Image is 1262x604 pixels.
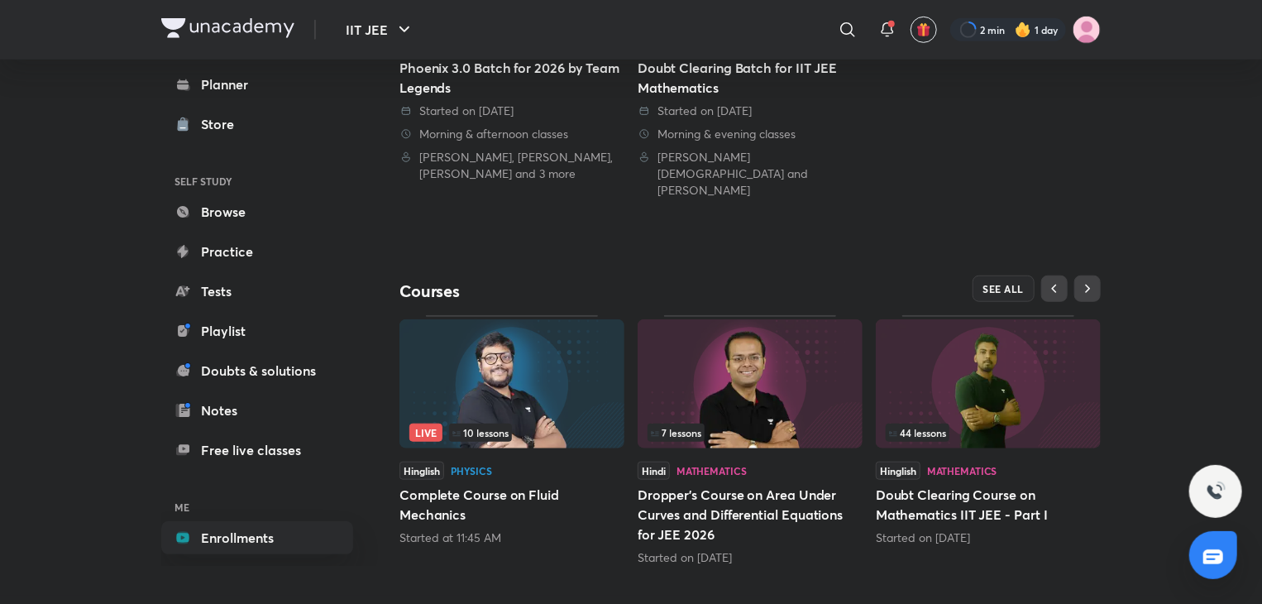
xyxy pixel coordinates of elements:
[889,428,946,438] span: 44 lessons
[876,462,920,480] span: Hinglish
[399,149,624,182] div: Vineet Loomba, Brijesh Jindal, Pankaj Singh and 3 more
[161,493,353,521] h6: ME
[399,462,444,480] span: Hinglish
[876,315,1101,545] div: Doubt Clearing Course on Mathematics IIT JEE - Part I
[399,58,624,98] div: Phoenix 3.0 Batch for 2026 by Team Legends
[876,319,1101,448] img: Thumbnail
[638,103,863,119] div: Started on 23 Sept 2023
[409,424,614,442] div: infosection
[451,466,492,476] div: Physics
[876,530,1101,546] div: Started on Oct 2
[161,521,353,554] a: Enrollments
[676,466,747,476] div: Mathematics
[638,549,863,566] div: Started on Sept 28
[638,319,863,448] img: Thumbnail
[973,276,1035,302] button: SEE ALL
[201,114,244,134] div: Store
[651,428,701,438] span: 7 lessons
[916,22,931,37] img: avatar
[409,424,442,442] span: Live
[161,195,353,228] a: Browse
[399,126,624,142] div: Morning & afternoon classes
[161,561,353,594] a: Saved
[399,530,624,546] div: Started at 11:45 AM
[886,424,1091,442] div: left
[161,314,353,348] a: Playlist
[399,485,624,525] h5: Complete Course on Fluid Mechanics
[161,354,353,387] a: Doubts & solutions
[886,424,1091,442] div: infosection
[1073,16,1101,44] img: Adah Patil Patil
[161,275,353,308] a: Tests
[409,424,614,442] div: left
[161,167,353,195] h6: SELF STUDY
[638,126,863,142] div: Morning & evening classes
[638,485,863,544] h5: Dropper's Course on Area Under Curves and Differential Equations for JEE 2026
[452,428,509,438] span: 10 lessons
[399,315,624,545] div: Complete Course on Fluid Mechanics
[1206,482,1226,501] img: ttu
[161,18,294,38] img: Company Logo
[399,103,624,119] div: Started on 5 May 2025
[399,280,750,302] h4: Courses
[409,424,614,442] div: infocontainer
[638,315,863,565] div: Dropper's Course on Area Under Curves and Differential Equations for JEE 2026
[399,319,624,448] img: Thumbnail
[161,18,294,42] a: Company Logo
[648,424,853,442] div: infosection
[927,466,997,476] div: Mathematics
[638,462,670,480] span: Hindi
[161,434,353,467] a: Free live classes
[648,424,853,442] div: infocontainer
[161,108,353,141] a: Store
[161,68,353,101] a: Planner
[911,17,937,43] button: avatar
[648,424,853,442] div: left
[638,149,863,199] div: Deepak Jain and Abhishek Sahu
[161,235,353,268] a: Practice
[1015,22,1031,38] img: streak
[336,13,424,46] button: IIT JEE
[876,485,1101,525] h5: Doubt Clearing Course on Mathematics IIT JEE - Part I
[886,424,1091,442] div: infocontainer
[161,394,353,427] a: Notes
[983,283,1025,295] span: SEE ALL
[638,58,863,98] div: Doubt Clearing Batch for IIT JEE Mathematics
